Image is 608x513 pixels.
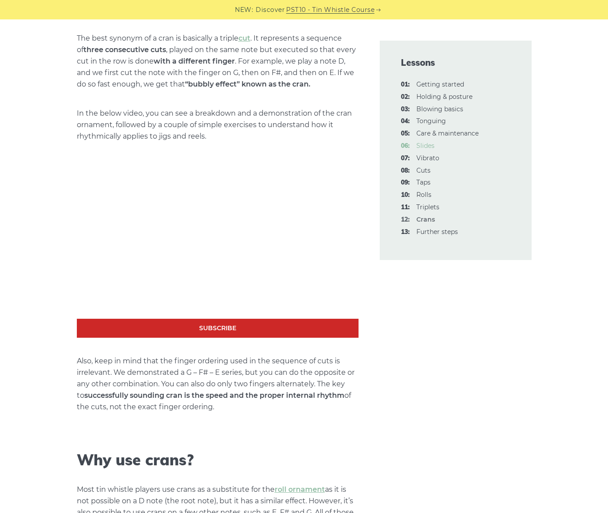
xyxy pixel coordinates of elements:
span: 13: [401,227,410,238]
strong: with a different finger [154,57,235,65]
span: 04: [401,116,410,127]
span: 09: [401,177,410,188]
span: Lessons [401,57,510,69]
p: The best synonym of a cran is basically a triple . It represents a sequence of , played on the sa... [77,33,359,90]
a: Subscribe [77,319,359,338]
a: 11:Triplets [416,203,439,211]
a: 01:Getting started [416,80,464,88]
span: 06: [401,141,410,151]
span: 03: [401,104,410,115]
span: 11: [401,202,410,213]
a: 07:Vibrato [416,154,439,162]
span: Discover [256,5,285,15]
span: NEW: [235,5,253,15]
span: 12: [401,215,410,225]
p: Also, keep in mind that the finger ordering used in the sequence of cuts is irrelevant. We demons... [77,355,359,413]
strong: Crans [416,215,435,223]
iframe: Tin Whistle Crans Ornament - Tutorial & Exercises [77,160,359,319]
a: 02:Holding & posture [416,93,472,101]
span: 05: [401,128,410,139]
h2: Why use crans? [77,451,359,469]
span: 02: [401,92,410,102]
span: 01: [401,79,410,90]
a: 05:Care & maintenance [416,129,479,137]
a: 04:Tonguing [416,117,446,125]
a: roll ornament [275,485,325,494]
a: cut [238,34,250,42]
span: 08: [401,166,410,176]
strong: successfully sounding cran is the speed and the proper internal rhythm [84,391,344,400]
p: In the below video, you can see a breakdown and a demonstration of the cran ornament, followed by... [77,108,359,142]
a: 09:Taps [416,178,431,186]
span: 07: [401,153,410,164]
a: 03:Blowing basics [416,105,463,113]
strong: “bubbly effect” known as the cran. [185,80,310,88]
a: 13:Further steps [416,228,458,236]
a: 06:Slides [416,142,434,150]
a: PST10 - Tin Whistle Course [286,5,374,15]
a: 10:Rolls [416,191,431,199]
span: 10: [401,190,410,200]
a: 08:Cuts [416,166,431,174]
strong: three consecutive cuts [83,45,166,54]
